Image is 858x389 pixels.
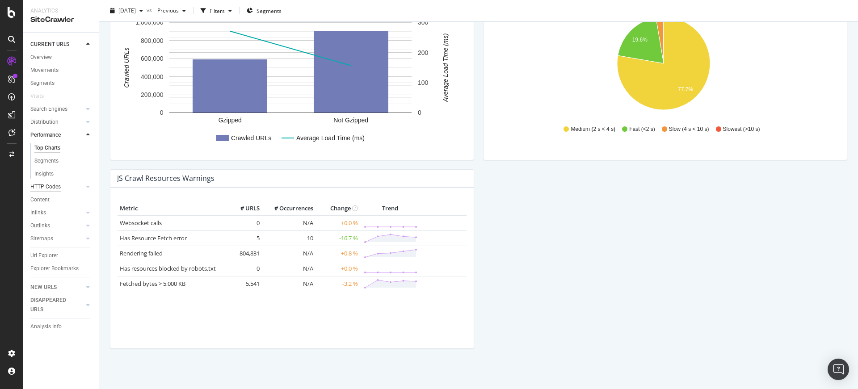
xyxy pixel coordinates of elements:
a: Websocket calls [120,219,162,227]
div: Inlinks [30,208,46,218]
div: Url Explorer [30,251,58,260]
td: N/A [262,215,315,231]
td: +0.0 % [315,215,360,231]
button: Filters [197,4,236,18]
td: +0.0 % [315,261,360,276]
td: N/A [262,276,315,291]
td: N/A [262,261,315,276]
span: Medium (2 s < 4 s) [571,125,615,133]
a: Performance [30,130,84,140]
text: Not Gzipped [333,117,368,124]
a: CURRENT URLS [30,40,84,49]
a: Explorer Bookmarks [30,264,93,273]
h4: JS Crawl Resources Warnings [117,172,214,184]
th: Metric [118,202,226,215]
a: Distribution [30,117,84,127]
text: 200 [418,49,429,56]
text: Crawled URLs [231,134,271,142]
a: Inlinks [30,208,84,218]
td: 10 [262,230,315,246]
td: 5 [226,230,262,246]
th: # URLS [226,202,262,215]
a: Has Resource Fetch error [120,234,187,242]
div: Insights [34,169,54,179]
div: Analytics [30,7,92,15]
a: Content [30,195,93,205]
div: Open Intercom Messenger [828,359,849,380]
div: Search Engines [30,105,67,114]
a: Movements [30,66,93,75]
text: 100 [418,79,429,86]
text: 19.6% [632,37,648,43]
div: SiteCrawler [30,15,92,25]
div: CURRENT URLS [30,40,69,49]
svg: A chart. [118,13,463,153]
a: HTTP Codes [30,182,84,192]
text: Crawled URLs [123,47,130,88]
a: Rendering failed [120,249,163,257]
a: Search Engines [30,105,84,114]
text: 0 [418,109,421,116]
th: # Occurrences [262,202,315,215]
div: Outlinks [30,221,50,230]
div: Top Charts [34,143,60,153]
div: DISAPPEARED URLS [30,296,76,314]
td: 0 [226,261,262,276]
td: 5,541 [226,276,262,291]
span: Slowest (>10 s) [723,125,760,133]
a: Url Explorer [30,251,93,260]
td: N/A [262,246,315,261]
text: Average Load Time (ms) [442,33,449,103]
td: -3.2 % [315,276,360,291]
a: Fetched bytes > 5,000 KB [120,280,185,288]
div: Explorer Bookmarks [30,264,79,273]
button: [DATE] [106,4,147,18]
div: Segments [30,79,55,88]
a: Analysis Info [30,322,93,331]
div: Analysis Info [30,322,62,331]
div: Content [30,195,50,205]
text: 600,000 [141,55,164,62]
div: Segments [34,156,59,166]
a: Has resources blocked by robots.txt [120,264,216,272]
th: Change [315,202,360,215]
a: Segments [30,79,93,88]
text: 300 [418,19,429,26]
text: Average Load Time (ms) [296,134,365,142]
span: vs [147,6,154,13]
text: 1,000,000 [135,19,163,26]
a: Top Charts [34,143,93,153]
td: +0.8 % [315,246,360,261]
div: Visits [30,92,44,101]
text: Gzipped [219,117,242,124]
a: Segments [34,156,93,166]
span: Segments [257,7,282,14]
div: Movements [30,66,59,75]
button: Previous [154,4,189,18]
th: Trend [360,202,420,215]
a: NEW URLS [30,283,84,292]
div: Distribution [30,117,59,127]
span: Previous [154,7,179,14]
text: 200,000 [141,91,164,98]
td: -16.7 % [315,230,360,246]
div: Performance [30,130,61,140]
svg: A chart. [491,13,837,117]
div: HTTP Codes [30,182,61,192]
a: DISAPPEARED URLS [30,296,84,314]
a: Outlinks [30,221,84,230]
text: 400,000 [141,73,164,80]
td: 804,831 [226,246,262,261]
button: Segments [243,4,285,18]
a: Overview [30,53,93,62]
td: 0 [226,215,262,231]
span: Slow (4 s < 10 s) [669,125,709,133]
div: Sitemaps [30,234,53,243]
text: 77.7% [678,86,693,92]
div: Overview [30,53,52,62]
span: Fast (<2 s) [629,125,655,133]
a: Sitemaps [30,234,84,243]
text: 800,000 [141,37,164,44]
